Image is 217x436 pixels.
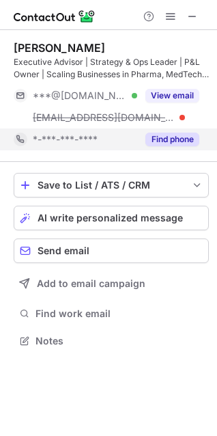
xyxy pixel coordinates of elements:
[33,90,127,102] span: ***@[DOMAIN_NAME]
[14,56,209,81] div: Executive Advisor | Strategy & Ops Leader | P&L Owner | Scaling Businesses in Pharma, MedTech and...
[14,41,105,55] div: [PERSON_NAME]
[38,180,185,191] div: Save to List / ATS / CRM
[14,304,209,323] button: Find work email
[38,213,183,223] span: AI write personalized message
[14,271,209,296] button: Add to email campaign
[14,173,209,197] button: save-profile-one-click
[33,111,175,124] span: [EMAIL_ADDRESS][DOMAIN_NAME]
[35,308,203,320] span: Find work email
[145,89,199,103] button: Reveal Button
[37,278,145,289] span: Add to email campaign
[145,133,199,146] button: Reveal Button
[35,335,203,347] span: Notes
[14,331,209,351] button: Notes
[14,206,209,230] button: AI write personalized message
[14,8,96,25] img: ContactOut v5.3.10
[38,245,89,256] span: Send email
[14,239,209,263] button: Send email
